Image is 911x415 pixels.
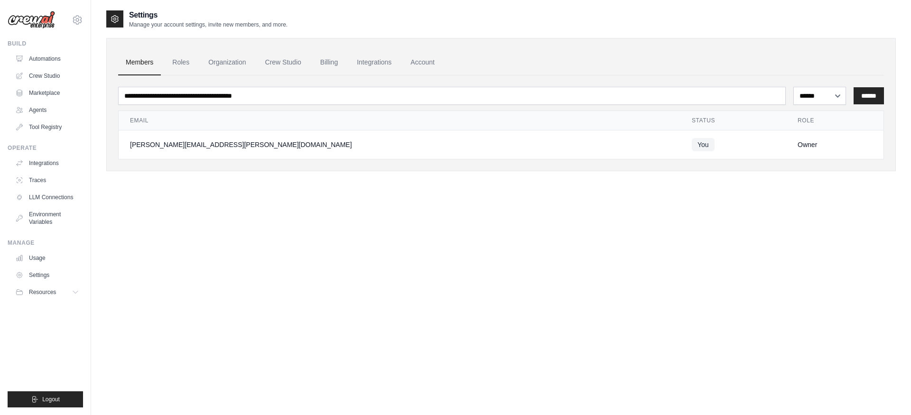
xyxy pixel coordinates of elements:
[42,396,60,403] span: Logout
[119,111,680,130] th: Email
[8,11,55,29] img: Logo
[8,144,83,152] div: Operate
[8,391,83,407] button: Logout
[8,239,83,247] div: Manage
[11,207,83,230] a: Environment Variables
[165,50,197,75] a: Roles
[313,50,345,75] a: Billing
[258,50,309,75] a: Crew Studio
[349,50,399,75] a: Integrations
[11,68,83,83] a: Crew Studio
[118,50,161,75] a: Members
[29,288,56,296] span: Resources
[11,190,83,205] a: LLM Connections
[129,21,288,28] p: Manage your account settings, invite new members, and more.
[11,85,83,101] a: Marketplace
[11,173,83,188] a: Traces
[403,50,442,75] a: Account
[680,111,786,130] th: Status
[798,140,872,149] div: Owner
[129,9,288,21] h2: Settings
[8,40,83,47] div: Build
[11,267,83,283] a: Settings
[11,250,83,266] a: Usage
[130,140,669,149] div: [PERSON_NAME][EMAIL_ADDRESS][PERSON_NAME][DOMAIN_NAME]
[786,111,883,130] th: Role
[11,51,83,66] a: Automations
[11,285,83,300] button: Resources
[692,138,715,151] span: You
[11,102,83,118] a: Agents
[11,156,83,171] a: Integrations
[11,120,83,135] a: Tool Registry
[201,50,253,75] a: Organization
